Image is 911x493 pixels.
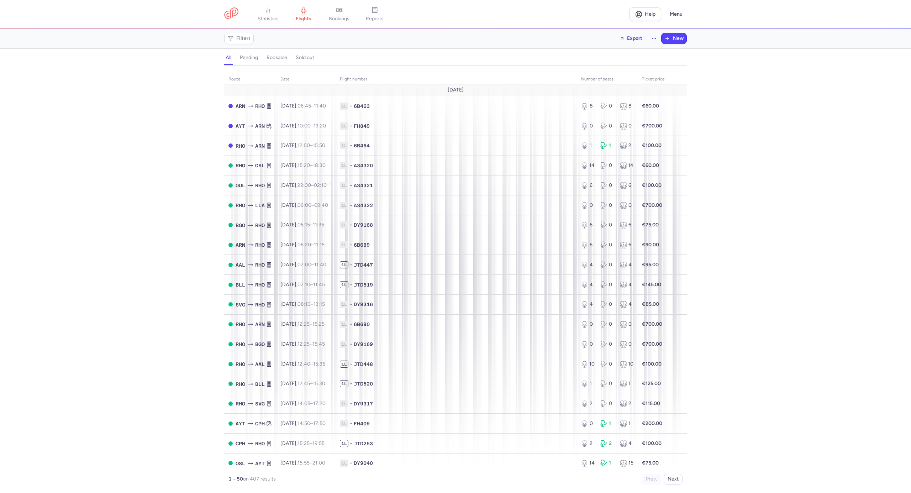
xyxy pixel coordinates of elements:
span: ARN [236,241,245,249]
span: DY9168 [354,221,373,229]
th: route [224,74,276,85]
span: [DATE], [280,341,325,347]
span: • [350,400,352,407]
span: RHO [255,241,265,249]
span: 1L [340,221,348,229]
time: 15:20 [297,162,310,168]
div: 4 [620,440,633,447]
span: reports [366,16,384,22]
div: 0 [581,122,595,130]
span: 1L [340,162,348,169]
span: JTD253 [354,440,373,447]
span: Help [645,11,655,17]
span: A34322 [354,202,373,209]
span: • [350,182,352,189]
h4: pending [240,54,258,61]
time: 15:55 [297,460,310,466]
time: 21:00 [312,460,325,466]
span: • [350,460,352,467]
div: 4 [581,301,595,308]
div: 6 [581,241,595,248]
span: – [297,361,325,367]
span: RHO [236,201,245,209]
span: 1L [340,400,348,407]
time: 06:00 [297,202,311,208]
span: • [350,202,352,209]
span: ARN [255,142,265,150]
span: – [297,420,326,426]
span: [DATE], [280,182,331,188]
span: 1L [340,321,348,328]
strong: €100.00 [642,182,662,188]
time: 10:00 [297,123,311,129]
span: 1L [340,361,348,368]
span: AAL [236,261,245,269]
div: 14 [581,162,595,169]
strong: €145.00 [642,282,661,288]
span: – [297,182,331,188]
div: 0 [600,361,614,368]
th: date [276,74,336,85]
time: 15:50 [313,142,325,148]
span: 1L [340,460,348,467]
span: 1L [340,440,348,447]
span: OSL [255,162,265,169]
div: 0 [600,261,614,268]
h4: all [226,54,231,61]
span: flights [296,16,311,22]
button: Next [664,474,683,484]
span: AYT [236,420,245,428]
div: 6 [620,221,633,229]
strong: €85.00 [642,301,659,307]
time: 14:05 [297,400,310,407]
time: 15:30 [313,381,325,387]
th: number of seats [577,74,638,85]
span: 6B464 [354,142,370,149]
time: 14:50 [297,420,310,426]
div: 4 [620,301,633,308]
div: 0 [620,122,633,130]
span: – [297,242,325,248]
strong: €700.00 [642,341,662,347]
span: [DATE], [280,400,326,407]
span: RHO [255,221,265,229]
button: Menu [665,7,687,21]
span: OSL [236,460,245,467]
div: 6 [581,182,595,189]
span: 6B690 [354,321,370,328]
span: • [350,122,352,130]
span: A34320 [354,162,373,169]
span: – [297,460,325,466]
span: 1L [340,261,348,268]
span: statistics [258,16,279,22]
div: 14 [620,162,633,169]
span: – [297,341,325,347]
div: 0 [600,182,614,189]
span: BLL [236,281,245,289]
span: DY9169 [354,341,373,348]
span: – [297,262,326,268]
span: BGO [236,221,245,229]
a: CitizenPlane red outlined logo [224,7,238,21]
span: RHO [236,380,245,388]
span: New [673,36,684,41]
span: • [350,261,352,268]
span: RHO [236,162,245,169]
div: 8 [620,103,633,110]
span: AAL [255,360,265,368]
span: [DATE], [280,123,326,129]
strong: €700.00 [642,202,662,208]
time: 06:45 [297,103,311,109]
time: 15:45 [312,341,325,347]
span: • [350,321,352,328]
span: 1L [340,301,348,308]
span: [DATE], [280,361,325,367]
time: 12:50 [297,142,310,148]
strong: 1 – 50 [228,476,243,482]
span: • [350,142,352,149]
time: 12:45 [297,381,310,387]
div: 1 [620,380,633,387]
a: statistics [250,6,286,22]
span: • [350,380,352,387]
span: [DATE], [280,103,326,109]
